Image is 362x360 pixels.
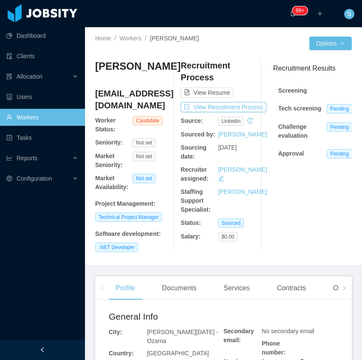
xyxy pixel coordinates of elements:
[119,35,141,42] a: Workers
[181,102,266,112] button: icon: exportView Recruitment Process
[292,6,308,15] sup: 1212
[95,213,162,222] span: Technical Project Manager
[133,152,156,161] span: Not set
[95,153,123,168] b: Market Seniority:
[273,63,352,74] h3: Recruitment Results
[218,116,244,126] span: linkedin
[181,89,233,96] a: icon: file-textView Resume
[133,116,163,125] span: Candidate
[100,286,104,290] i: icon: left
[181,219,201,226] b: Status:
[218,144,237,151] span: [DATE]
[6,155,12,161] i: icon: line-chart
[114,35,116,42] span: /
[95,117,116,133] b: Worker Status:
[181,188,210,213] b: Staffing Support Specialist:
[217,276,256,300] div: Services
[17,155,37,162] span: Reports
[147,329,218,344] span: [PERSON_NAME][DATE] - Ozama
[6,88,78,105] a: icon: robotUsers
[133,174,156,183] span: Not set
[95,35,111,42] a: Home
[327,122,352,132] span: Pending
[218,232,238,241] span: $0.00
[278,150,304,157] strong: Approval
[109,329,122,335] b: City:
[290,11,296,17] i: icon: bell
[95,88,170,111] h4: [EMAIL_ADDRESS][DOMAIN_NAME]
[95,139,123,146] b: Seniority:
[109,310,223,323] h2: General Info
[317,11,323,17] i: icon: plus
[109,276,141,300] div: Profile
[223,328,254,343] b: Secondary email:
[309,37,352,50] button: Optionsicon: down
[6,176,12,181] i: icon: setting
[181,131,215,138] b: Sourced by:
[6,109,78,126] a: icon: userWorkers
[181,233,201,240] b: Salary:
[150,35,199,42] span: [PERSON_NAME]
[147,350,209,357] span: [GEOGRAPHIC_DATA]
[95,200,156,207] b: Project Management :
[218,176,224,181] i: icon: edit
[181,117,203,124] b: Source:
[17,175,52,182] span: Configuration
[181,104,266,111] a: icon: exportView Recruitment Process
[327,149,352,159] span: Pending
[6,27,78,44] a: icon: pie-chartDashboard
[181,166,208,182] b: Recruiter assigned:
[133,138,156,147] span: Not set
[278,123,308,139] strong: Challenge evaluation
[95,230,161,237] b: Software development :
[6,129,78,146] a: icon: profileTasks
[17,73,42,80] span: Allocation
[347,9,351,19] span: S
[218,188,267,195] a: [PERSON_NAME]
[278,105,322,112] strong: Tech screening
[218,166,267,173] a: [PERSON_NAME]
[247,118,253,124] i: icon: history
[6,48,78,65] a: icon: auditClients
[218,131,267,138] a: [PERSON_NAME]
[218,218,244,228] span: Sourced
[262,340,286,356] b: Phone number:
[181,144,206,160] b: Sourcing date:
[181,88,233,98] button: icon: file-textView Resume
[262,328,314,334] span: No secondary email
[95,175,128,190] b: Market Availability:
[145,35,147,42] span: /
[278,87,307,94] strong: Screening
[6,74,12,79] i: icon: solution
[342,286,346,290] i: icon: right
[95,243,138,252] span: .NET Developer
[109,350,133,357] b: Country:
[95,60,181,73] h3: [PERSON_NAME]
[327,104,352,113] span: Pending
[155,276,203,300] div: Documents
[270,276,313,300] div: Contracts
